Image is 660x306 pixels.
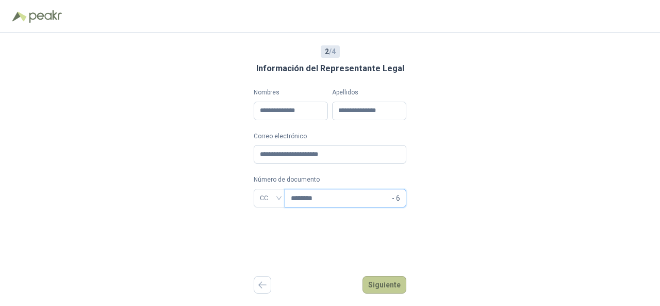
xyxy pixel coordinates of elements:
img: Peakr [29,10,62,23]
span: - 6 [392,189,400,207]
img: Logo [12,11,27,22]
span: / 4 [325,46,336,57]
h3: Información del Representante Legal [256,62,404,75]
label: Apellidos [332,88,406,98]
span: CC [260,190,279,206]
button: Siguiente [362,276,406,294]
b: 2 [325,47,329,56]
label: Correo electrónico [254,132,406,141]
p: Número de documento [254,175,406,185]
label: Nombres [254,88,328,98]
